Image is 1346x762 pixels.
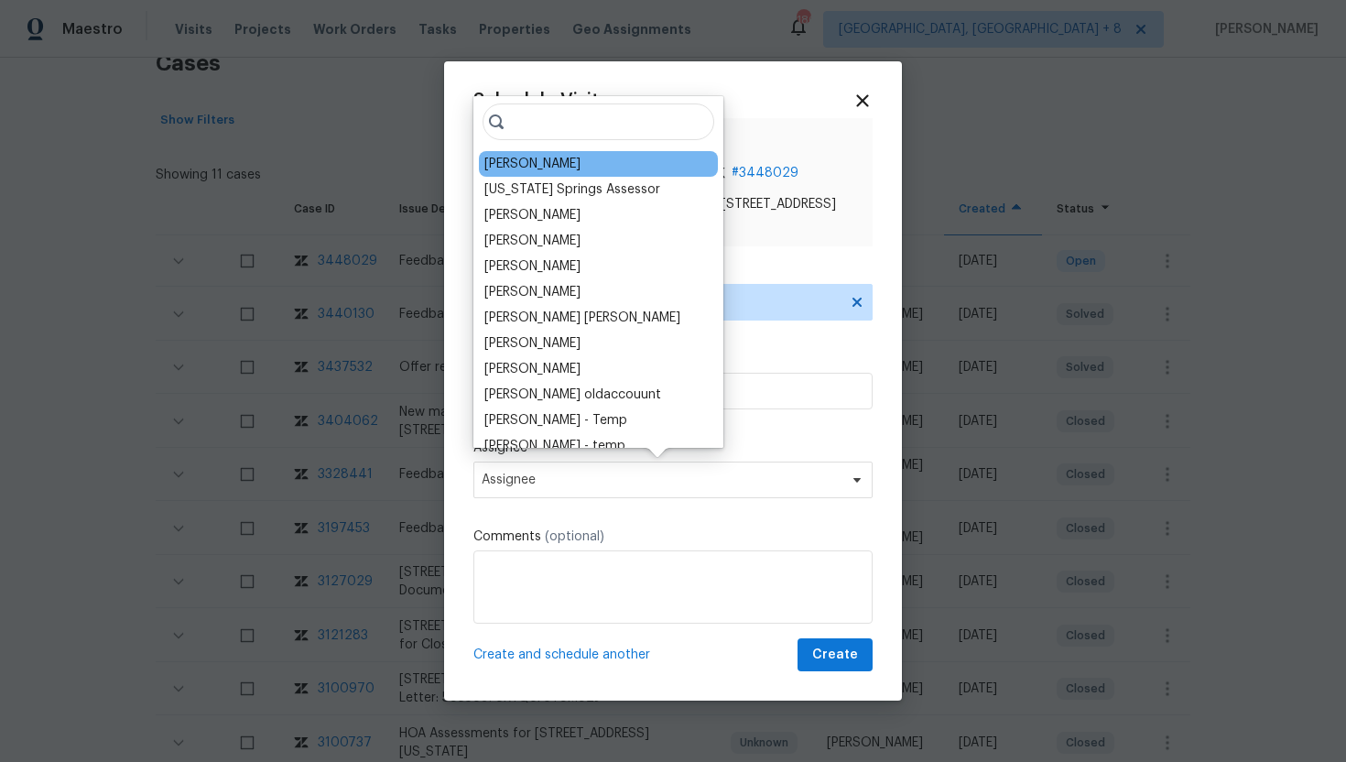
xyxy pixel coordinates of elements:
div: [PERSON_NAME] [484,257,581,276]
div: [PERSON_NAME] - temp [484,437,625,455]
div: [PERSON_NAME] [484,155,581,173]
span: Feedback on [STREET_ADDRESS][US_STATE] [640,195,858,232]
button: Create [798,638,873,672]
span: Schedule Visit [473,92,599,110]
span: Create and schedule another [473,646,650,664]
div: [PERSON_NAME] [PERSON_NAME] [484,309,680,327]
div: [PERSON_NAME] oldaccouunt [484,386,661,404]
div: [US_STATE] Springs Assessor [484,180,660,199]
span: Assignee [482,473,841,487]
div: [PERSON_NAME] [484,232,581,250]
span: # 3448029 [732,164,798,182]
span: Create [812,644,858,667]
div: [PERSON_NAME] [484,334,581,353]
span: Case [640,133,858,158]
div: [PERSON_NAME] [484,360,581,378]
label: Comments [473,528,873,546]
span: (optional) [545,530,604,543]
div: [PERSON_NAME] [484,206,581,224]
div: [PERSON_NAME] [484,283,581,301]
span: Close [852,91,873,111]
div: [PERSON_NAME] - Temp [484,411,627,430]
